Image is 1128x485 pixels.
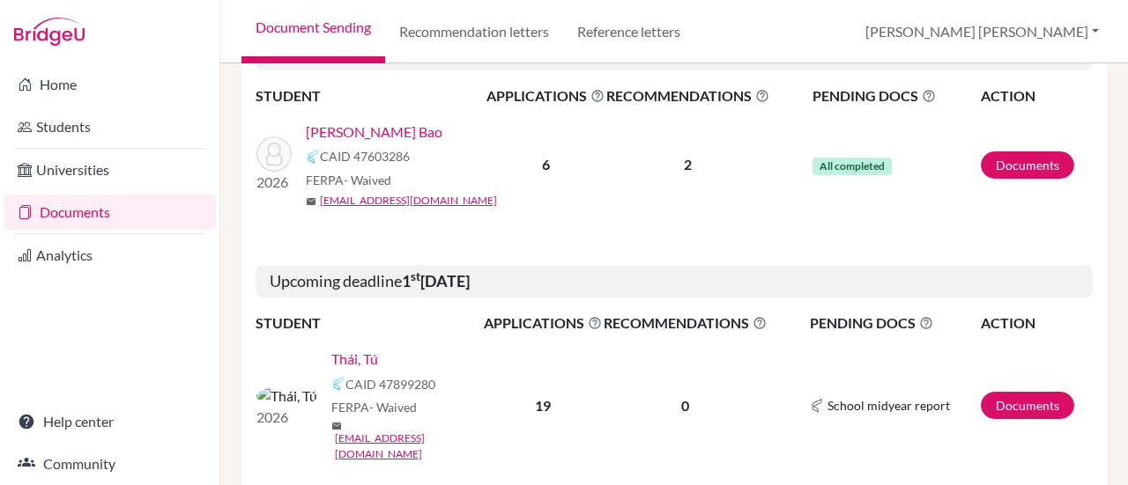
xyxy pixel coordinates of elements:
[980,85,1093,107] th: ACTION
[604,312,767,334] span: RECOMMENDATIONS
[344,173,391,187] span: - Waived
[256,407,317,428] p: 2026
[4,195,216,230] a: Documents
[256,265,1093,298] h5: Upcoming deadline
[306,171,391,189] span: FERPA
[331,377,345,391] img: Common App logo
[980,312,1093,334] th: ACTION
[484,312,602,334] span: APPLICATIONS
[810,399,824,413] img: Common App logo
[606,154,769,175] p: 2
[331,398,417,416] span: FERPA
[369,400,417,415] span: - Waived
[981,392,1074,419] a: Documents
[256,312,483,334] th: STUDENT
[331,349,378,370] a: Thái, Tú
[4,446,216,481] a: Community
[256,386,317,407] img: Thái, Tú
[810,312,979,334] span: PENDING DOCS
[486,85,605,107] span: APPLICATIONS
[345,375,435,393] span: CAID 47899280
[535,397,551,414] b: 19
[320,147,410,165] span: CAID 47603286
[542,156,550,173] b: 6
[14,18,85,46] img: Bridge-U
[306,150,320,164] img: Common App logo
[4,109,216,144] a: Students
[256,172,292,193] p: 2026
[256,136,292,172] img: Nguyen, Quoc Bao
[4,238,216,273] a: Analytics
[813,158,892,175] span: All completed
[857,15,1107,48] button: [PERSON_NAME] [PERSON_NAME]
[813,85,979,107] span: PENDING DOCS
[981,151,1074,179] a: Documents
[827,396,950,415] span: School midyear report
[411,269,420,283] sup: st
[256,85,486,107] th: STUDENT
[606,85,769,107] span: RECOMMENDATIONS
[604,395,767,416] p: 0
[306,121,442,143] a: [PERSON_NAME] Bao
[320,193,497,209] a: [EMAIL_ADDRESS][DOMAIN_NAME]
[335,430,495,462] a: [EMAIL_ADDRESS][DOMAIN_NAME]
[4,67,216,102] a: Home
[402,271,470,290] b: 1 [DATE]
[4,152,216,187] a: Universities
[331,421,342,431] span: mail
[306,196,316,207] span: mail
[4,404,216,439] a: Help center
